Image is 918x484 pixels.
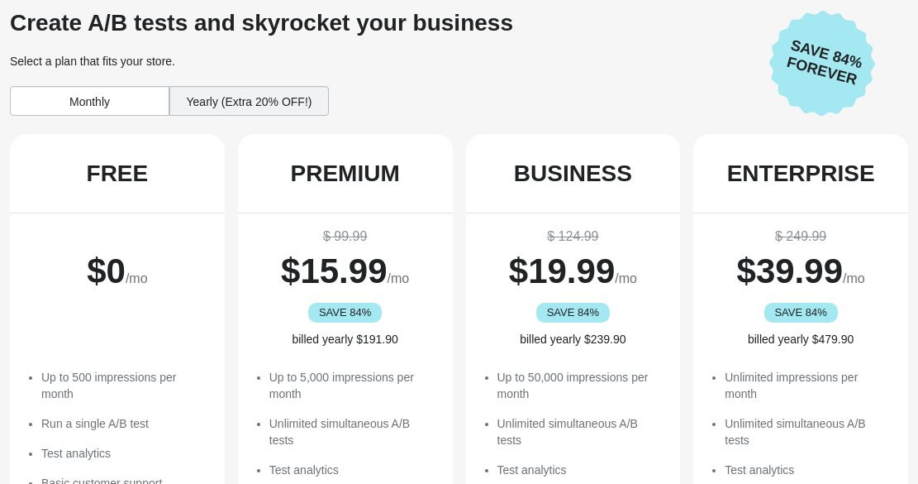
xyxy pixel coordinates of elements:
[737,252,843,290] span: $ 39.99
[41,445,208,462] li: Test analytics
[126,271,148,285] span: /mo
[725,369,892,402] li: Unlimited impressions per month
[291,161,400,187] div: PREMIUM
[388,271,410,285] span: /mo
[41,369,208,402] li: Up to 500 impressions per month
[254,331,436,347] div: billed yearly $191.90
[769,10,875,117] img: Save 84% Forever
[725,462,892,478] li: Test analytics
[254,227,436,247] div: $ 99.99
[727,161,875,187] div: ENTERPRISE
[536,303,610,323] div: SAVE 84%
[710,227,892,247] div: $ 249.99
[10,10,756,36] div: Create A/B tests and skyrocket your business
[509,252,615,290] span: $ 19.99
[725,415,892,448] li: Unlimited simultaneous A/B tests
[308,303,382,323] div: SAVE 84%
[497,462,664,478] li: Test analytics
[774,34,875,92] span: Save 84% Forever
[483,227,664,247] div: $ 124.99
[10,53,756,69] div: Select a plan that fits your store.
[615,271,637,285] span: /mo
[764,303,838,323] div: SAVE 84%
[41,415,208,432] li: Run a single A/B test
[497,415,664,448] li: Unlimited simultaneous A/B tests
[497,369,664,402] li: Up to 50,000 impressions per month
[843,271,865,285] span: /mo
[281,252,387,290] span: $ 15.99
[10,86,169,116] div: Monthly
[87,252,126,290] span: $ 0
[710,331,892,347] div: billed yearly $479.90
[514,161,632,187] div: BUSINESS
[269,462,436,478] li: Test analytics
[269,415,436,448] li: Unlimited simultaneous A/B tests
[483,331,664,347] div: billed yearly $239.90
[87,161,149,187] div: FREE
[17,418,69,467] iframe: chat widget
[269,369,436,402] li: Up to 5,000 impressions per month
[169,86,329,116] div: Yearly (Extra 20% OFF!)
